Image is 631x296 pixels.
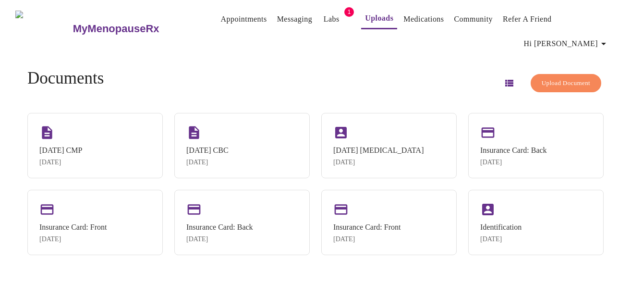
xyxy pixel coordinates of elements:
button: Upload Document [531,74,601,93]
a: Community [454,12,493,26]
div: [DATE] [39,235,107,243]
a: Appointments [221,12,267,26]
span: Hi [PERSON_NAME] [524,37,609,50]
a: Medications [403,12,444,26]
a: MyMenopauseRx [72,12,197,46]
div: [DATE] CBC [186,146,229,155]
h3: MyMenopauseRx [73,23,159,35]
button: Community [450,10,497,29]
span: Upload Document [542,78,590,89]
button: Switch to list view [498,72,521,95]
div: Insurance Card: Front [333,223,400,232]
button: Hi [PERSON_NAME] [520,34,613,53]
button: Medications [400,10,448,29]
a: Refer a Friend [503,12,552,26]
a: Labs [324,12,340,26]
div: [DATE] [333,235,400,243]
h4: Documents [27,69,104,88]
div: Identification [480,223,522,232]
button: Messaging [273,10,316,29]
div: [DATE] [480,159,547,166]
a: Uploads [365,12,393,25]
div: [DATE] [186,235,253,243]
button: Refer a Friend [499,10,556,29]
div: Insurance Card: Back [186,223,253,232]
span: 1 [344,7,354,17]
img: MyMenopauseRx Logo [15,11,72,47]
div: [DATE] [333,159,424,166]
div: Insurance Card: Back [480,146,547,155]
div: [DATE] CMP [39,146,82,155]
button: Uploads [361,9,397,29]
div: [DATE] [480,235,522,243]
div: Insurance Card: Front [39,223,107,232]
div: [DATE] [MEDICAL_DATA] [333,146,424,155]
button: Appointments [217,10,271,29]
button: Labs [316,10,347,29]
a: Messaging [277,12,312,26]
div: [DATE] [186,159,229,166]
div: [DATE] [39,159,82,166]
